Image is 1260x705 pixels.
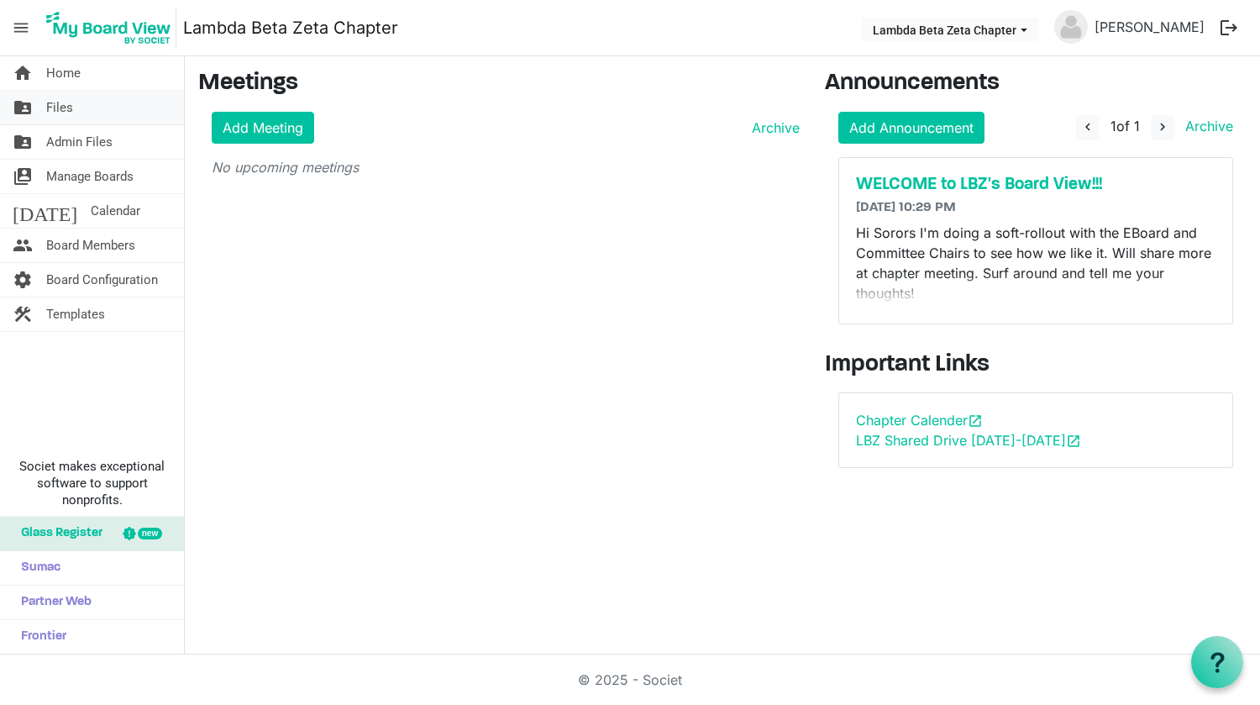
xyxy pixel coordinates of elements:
span: people [13,229,33,262]
span: [DATE] 10:29 PM [856,201,956,214]
a: Archive [1179,118,1233,134]
p: Hi Sorors I'm doing a soft-rollout with the EBoard and Committee Chairs to see how we like it. Wi... [856,223,1216,303]
span: navigate_next [1155,119,1170,134]
button: logout [1211,10,1247,45]
div: new [138,528,162,539]
span: construction [13,297,33,331]
span: navigate_before [1080,119,1095,134]
span: Templates [46,297,105,331]
span: Admin Files [46,125,113,159]
a: © 2025 - Societ [578,671,682,688]
a: Add Announcement [838,112,984,144]
img: My Board View Logo [41,7,176,49]
span: folder_shared [13,125,33,159]
a: Archive [745,118,800,138]
span: folder_shared [13,91,33,124]
p: No upcoming meetings [212,157,800,177]
a: WELCOME to LBZ's Board View!!! [856,175,1216,195]
a: LBZ Shared Drive [DATE]-[DATE]open_in_new [856,432,1081,449]
span: Societ makes exceptional software to support nonprofits. [8,458,176,508]
a: [PERSON_NAME] [1088,10,1211,44]
a: Lambda Beta Zeta Chapter [183,11,398,45]
span: [DATE] [13,194,77,228]
span: switch_account [13,160,33,193]
span: Glass Register [13,517,102,550]
span: Board Members [46,229,135,262]
span: 1 [1110,118,1116,134]
button: navigate_next [1151,115,1174,140]
span: Board Configuration [46,263,158,297]
span: settings [13,263,33,297]
a: My Board View Logo [41,7,183,49]
button: navigate_before [1076,115,1100,140]
span: Partner Web [13,586,92,619]
span: Home [46,56,81,90]
a: Chapter Calenderopen_in_new [856,412,983,429]
img: no-profile-picture.svg [1054,10,1088,44]
span: Sumac [13,551,60,585]
span: Calendar [91,194,140,228]
span: menu [5,12,37,44]
button: Lambda Beta Zeta Chapter dropdownbutton [862,18,1038,41]
h3: Important Links [825,351,1247,380]
span: Manage Boards [46,160,134,193]
span: open_in_new [968,413,983,429]
span: of 1 [1110,118,1140,134]
a: Add Meeting [212,112,314,144]
h3: Announcements [825,70,1247,98]
span: home [13,56,33,90]
span: Files [46,91,73,124]
span: Frontier [13,620,66,654]
h3: Meetings [198,70,800,98]
span: open_in_new [1066,434,1081,449]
